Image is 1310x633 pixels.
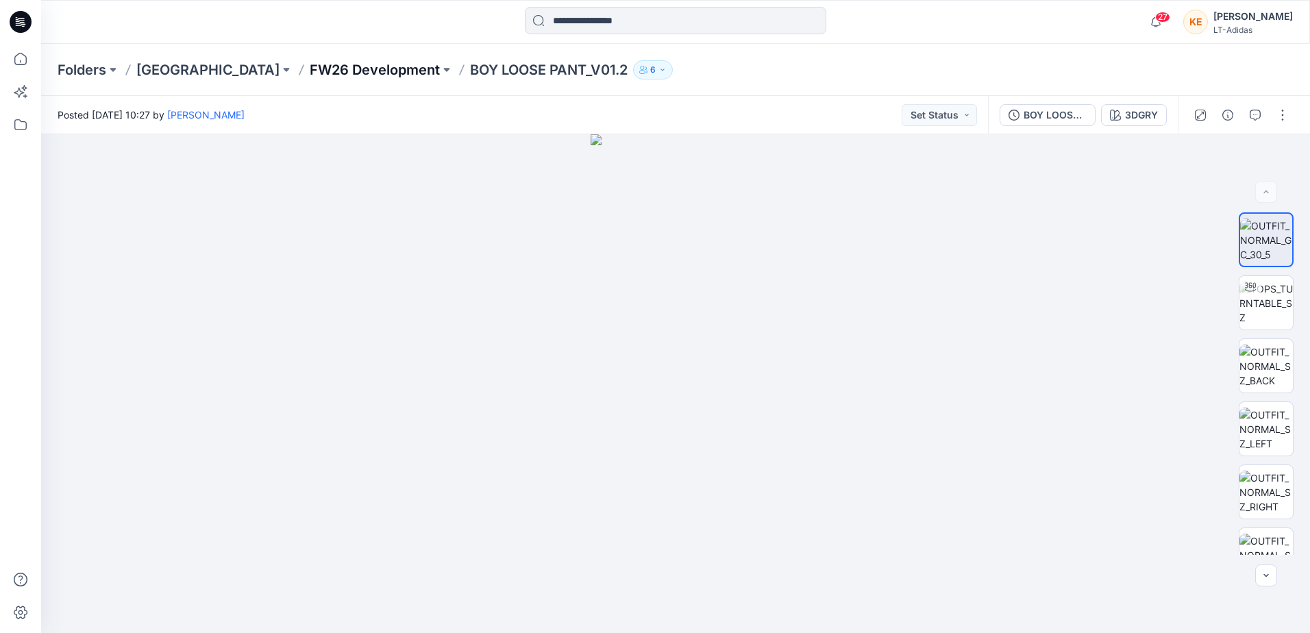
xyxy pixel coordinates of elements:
div: [PERSON_NAME] [1213,8,1293,25]
div: KE [1183,10,1208,34]
img: OUTFIT_NORMAL_SZ_BACK [1239,345,1293,388]
img: OUTFIT_NORMAL_SZ_LEFT [1239,408,1293,451]
button: 3DGRY [1101,104,1167,126]
p: 6 [650,62,656,77]
button: BOY LOOSE PANT_V01.2 [1000,104,1096,126]
p: BOY LOOSE PANT_V01.2 [470,60,628,79]
span: 27 [1155,12,1170,23]
a: Folders [58,60,106,79]
div: 3DGRY [1125,108,1158,123]
a: FW26 Development [310,60,440,79]
button: Details [1217,104,1239,126]
div: LT-Adidas [1213,25,1293,35]
img: OUTFIT_NORMAL_SZ_FRONT [1239,534,1293,577]
img: OUTFIT_NORMAL_SZ_RIGHT [1239,471,1293,514]
span: Posted [DATE] 10:27 by [58,108,245,122]
div: BOY LOOSE PANT_V01.2 [1024,108,1087,123]
a: [PERSON_NAME] [167,109,245,121]
img: eyJhbGciOiJIUzI1NiIsImtpZCI6IjAiLCJzbHQiOiJzZXMiLCJ0eXAiOiJKV1QifQ.eyJkYXRhIjp7InR5cGUiOiJzdG9yYW... [591,134,761,633]
a: [GEOGRAPHIC_DATA] [136,60,280,79]
button: 6 [633,60,673,79]
img: OUTFIT_NORMAL_GC_30_5 [1240,219,1292,262]
img: TOPS_TURNTABLE_SZ [1239,282,1293,325]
